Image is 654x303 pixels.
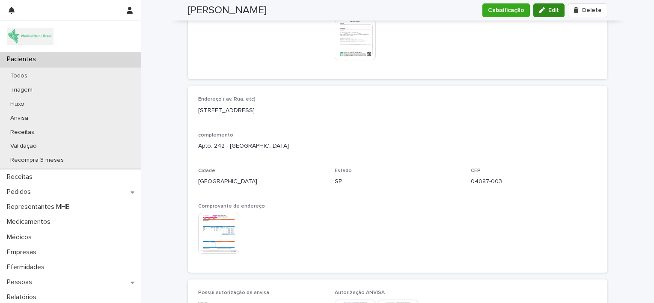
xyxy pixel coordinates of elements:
p: Triagem [3,86,39,94]
p: Relatórios [3,293,43,301]
span: Edit [548,7,559,13]
p: Representantes MHB [3,203,77,211]
span: Cidade [198,168,215,173]
p: Todos [3,72,34,80]
p: Recompra 3 meses [3,157,71,164]
p: [STREET_ADDRESS] [198,106,324,115]
span: Comprovante de endereço [198,204,265,209]
button: Delete [568,3,607,17]
p: Medicamentos [3,218,57,226]
button: Edit [533,3,565,17]
span: Estado [335,168,352,173]
p: Pedidos [3,188,38,196]
p: Médicos [3,233,39,241]
button: Calssificação [482,3,530,17]
span: CEP [471,168,481,173]
img: 4SJayOo8RSQX0lnsmxob [7,28,54,45]
p: [GEOGRAPHIC_DATA] [198,177,324,186]
p: SP [335,177,461,186]
p: Receitas [3,173,39,181]
p: 04087-003 [471,177,597,186]
p: Validação [3,143,44,150]
span: Autorização ANVISA [335,290,385,295]
h2: [PERSON_NAME] [188,4,267,17]
span: complemento [198,133,233,138]
p: Fluxo [3,101,31,108]
p: Pacientes [3,55,43,63]
p: Anvisa [3,115,35,122]
p: Efermidades [3,263,51,271]
span: Calssificação [488,6,524,15]
p: Empresas [3,248,43,256]
p: Receitas [3,129,41,136]
p: Pessoas [3,278,39,286]
p: Apto. 242 - [GEOGRAPHIC_DATA] [198,142,597,151]
span: Delete [582,7,602,13]
span: Possui autorização da anvisa [198,290,269,295]
span: Endereço ( av. Rua, etc) [198,97,256,102]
